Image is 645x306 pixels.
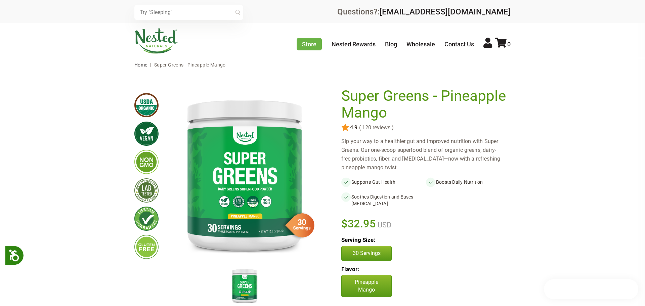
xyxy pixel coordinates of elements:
[341,275,392,297] p: Pineapple Mango
[357,125,394,131] span: ( 120 reviews )
[134,150,159,174] img: gmofree
[169,88,320,261] img: Super Greens - Pineapple Mango
[134,207,159,231] img: lifetimeguarantee
[444,41,474,48] a: Contact Us
[406,41,435,48] a: Wholesale
[507,41,511,48] span: 0
[148,62,153,68] span: |
[134,62,147,68] a: Home
[341,236,375,243] b: Serving Size:
[385,41,397,48] a: Blog
[228,266,261,305] img: Super Greens - Pineapple Mango
[495,41,511,48] a: 0
[281,211,314,240] img: sg-servings-30.png
[341,177,426,187] li: Supports Gut Health
[297,38,322,50] a: Store
[337,8,511,16] div: Questions?:
[341,266,359,272] b: Flavor:
[544,279,638,299] iframe: Button to open loyalty program pop-up
[341,246,392,261] button: 30 Servings
[134,235,159,259] img: glutenfree
[134,28,178,54] img: Nested Naturals
[376,221,391,229] span: USD
[332,41,376,48] a: Nested Rewards
[426,177,511,187] li: Boosts Daily Nutrition
[154,62,226,68] span: Super Greens - Pineapple Mango
[341,192,426,208] li: Soothes Digestion and Eases [MEDICAL_DATA]
[134,93,159,117] img: usdaorganic
[134,58,511,72] nav: breadcrumbs
[341,216,376,231] span: $32.95
[349,125,357,131] span: 4.9
[341,124,349,132] img: star.svg
[134,122,159,146] img: vegan
[134,178,159,203] img: thirdpartytested
[348,250,385,257] p: 30 Servings
[341,137,511,172] div: Sip your way to a healthier gut and improved nutrition with Super Greens. Our one-scoop superfood...
[134,5,243,20] input: Try "Sleeping"
[380,7,511,16] a: [EMAIL_ADDRESS][DOMAIN_NAME]
[341,88,507,121] h1: Super Greens - Pineapple Mango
